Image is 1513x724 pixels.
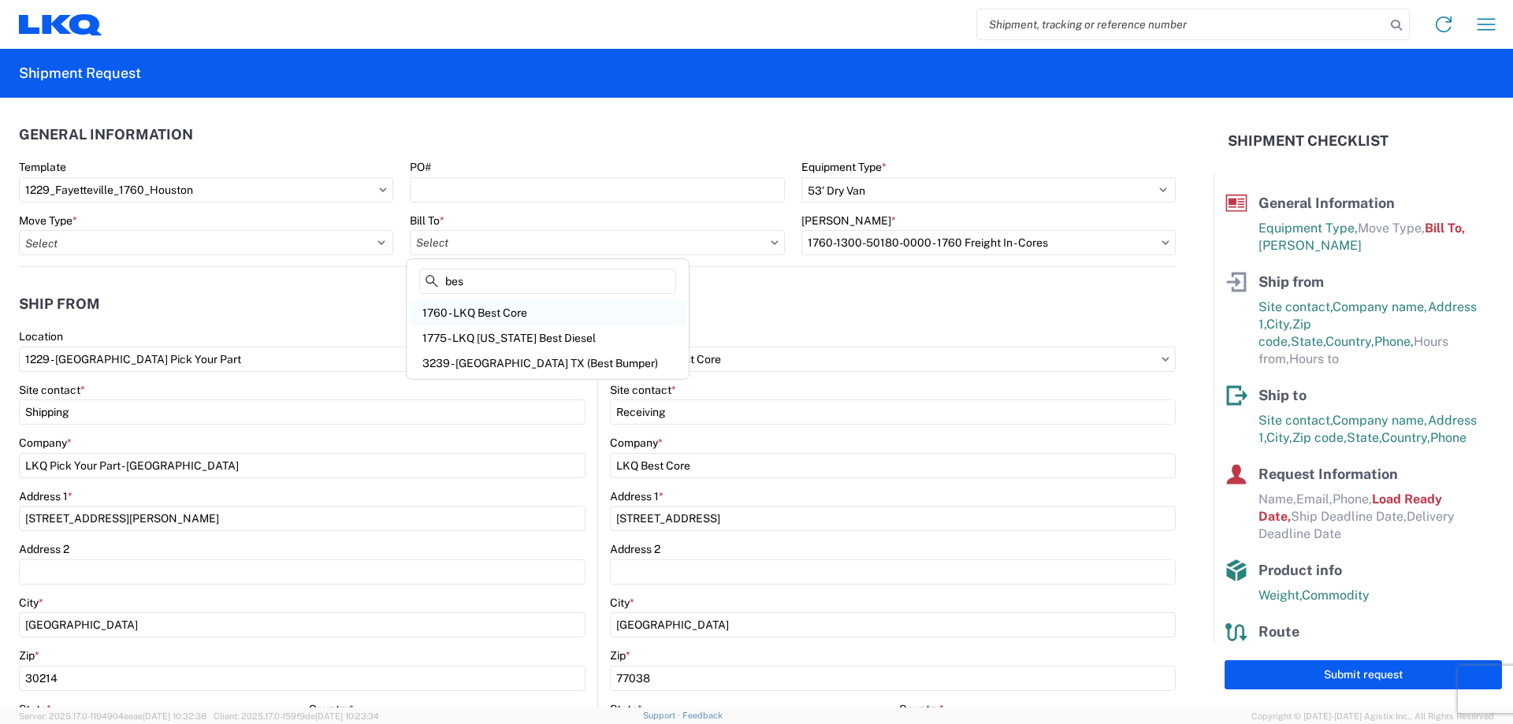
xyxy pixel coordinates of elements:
[801,213,896,228] label: [PERSON_NAME]
[1358,221,1425,236] span: Move Type,
[1258,413,1333,428] span: Site contact,
[1258,195,1395,211] span: General Information
[1430,430,1467,445] span: Phone
[19,383,85,397] label: Site contact
[610,542,660,556] label: Address 2
[410,351,686,376] div: 3239 - [GEOGRAPHIC_DATA] TX (Best Bumper)
[610,489,664,503] label: Address 1
[1258,623,1299,640] span: Route
[610,383,676,397] label: Site contact
[1251,709,1494,723] span: Copyright © [DATE]-[DATE] Agistix Inc., All Rights Reserved
[19,702,51,716] label: State
[410,325,686,351] div: 1775 - LKQ [US_STATE] Best Diesel
[19,296,100,312] h2: Ship from
[1302,588,1370,603] span: Commodity
[19,596,43,610] label: City
[1374,334,1414,349] span: Phone,
[410,300,686,325] div: 1760 - LKQ Best Core
[682,711,723,720] a: Feedback
[19,177,393,202] input: Select
[1258,387,1307,403] span: Ship to
[1381,430,1430,445] span: Country,
[19,329,63,343] label: Location
[1333,492,1372,507] span: Phone,
[1266,430,1292,445] span: City,
[214,711,379,721] span: Client: 2025.17.0-159f9de
[143,711,206,721] span: [DATE] 10:32:38
[19,347,585,372] input: Select
[1258,588,1302,603] span: Weight,
[1266,317,1292,332] span: City,
[643,711,682,720] a: Support
[309,702,354,716] label: Country
[610,436,663,450] label: Company
[19,160,66,174] label: Template
[19,711,206,721] span: Server: 2025.17.0-1194904eeae
[610,702,642,716] label: State
[1258,238,1362,253] span: [PERSON_NAME]
[1258,562,1342,578] span: Product info
[1228,132,1388,150] h2: Shipment Checklist
[1333,299,1428,314] span: Company name,
[1347,430,1381,445] span: State,
[1296,492,1333,507] span: Email,
[801,230,1176,255] input: Select
[1292,430,1347,445] span: Zip code,
[1258,492,1296,507] span: Name,
[19,213,77,228] label: Move Type
[410,160,431,174] label: PO#
[610,596,634,610] label: City
[1333,413,1428,428] span: Company name,
[610,648,630,663] label: Zip
[1291,334,1325,349] span: State,
[1258,221,1358,236] span: Equipment Type,
[19,127,193,143] h2: General Information
[19,489,72,503] label: Address 1
[1258,273,1324,290] span: Ship from
[1289,351,1339,366] span: Hours to
[410,213,444,228] label: Bill To
[19,436,72,450] label: Company
[19,64,141,83] h2: Shipment Request
[1325,334,1374,349] span: Country,
[19,542,69,556] label: Address 2
[977,9,1385,39] input: Shipment, tracking or reference number
[1425,221,1465,236] span: Bill To,
[1225,660,1502,689] button: Submit request
[801,160,887,174] label: Equipment Type
[899,702,944,716] label: Country
[1291,509,1407,524] span: Ship Deadline Date,
[19,648,39,663] label: Zip
[1258,299,1333,314] span: Site contact,
[610,347,1176,372] input: Select
[315,711,379,721] span: [DATE] 10:23:34
[1258,466,1398,482] span: Request Information
[410,230,784,255] input: Select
